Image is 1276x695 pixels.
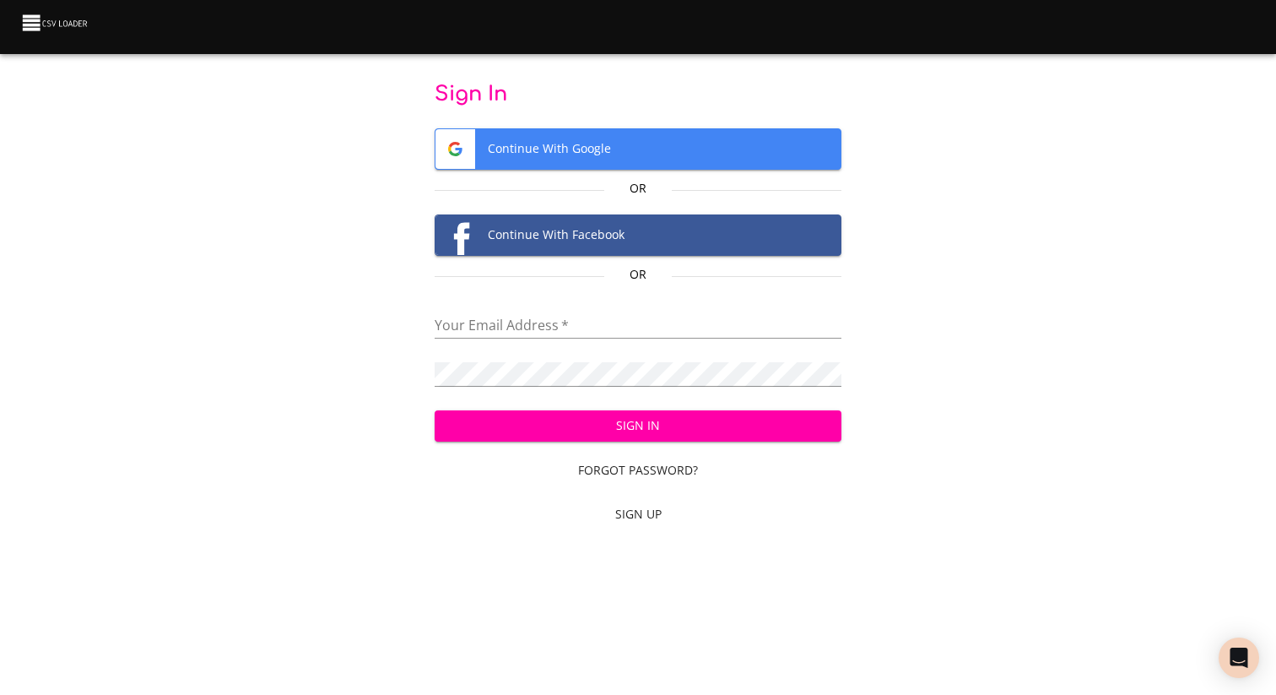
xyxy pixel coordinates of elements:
p: Or [604,180,672,197]
button: Sign In [435,410,842,442]
span: Sign Up [441,504,835,525]
div: Open Intercom Messenger [1219,638,1259,678]
span: Forgot Password? [441,460,835,481]
button: Facebook logoContinue With Facebook [435,214,842,256]
img: CSV Loader [20,11,91,35]
a: Forgot Password? [435,455,842,486]
img: Google logo [435,129,475,169]
img: Facebook logo [435,215,475,255]
span: Sign In [448,415,829,437]
p: Or [604,266,672,283]
button: Google logoContinue With Google [435,128,842,170]
p: Sign In [435,81,842,108]
span: Continue With Facebook [435,215,841,255]
span: Continue With Google [435,129,841,169]
a: Sign Up [435,499,842,530]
